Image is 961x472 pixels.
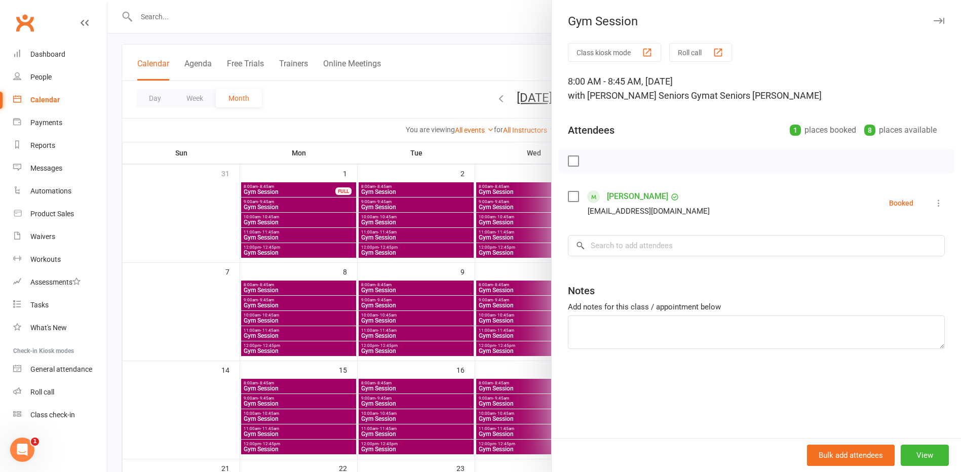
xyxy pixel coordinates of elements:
[13,358,107,381] a: General attendance kiosk mode
[30,388,54,396] div: Roll call
[13,271,107,294] a: Assessments
[13,203,107,225] a: Product Sales
[669,43,732,62] button: Roll call
[13,89,107,111] a: Calendar
[568,301,945,313] div: Add notes for this class / appointment below
[30,141,55,149] div: Reports
[889,200,913,207] div: Booked
[30,210,74,218] div: Product Sales
[568,74,945,103] div: 8:00 AM - 8:45 AM, [DATE]
[30,411,75,419] div: Class check-in
[568,123,614,137] div: Attendees
[607,188,668,205] a: [PERSON_NAME]
[13,225,107,248] a: Waivers
[568,90,710,101] span: with [PERSON_NAME] Seniors Gym
[710,90,822,101] span: at Seniors [PERSON_NAME]
[13,43,107,66] a: Dashboard
[30,119,62,127] div: Payments
[13,157,107,180] a: Messages
[790,125,801,136] div: 1
[30,164,62,172] div: Messages
[568,43,661,62] button: Class kiosk mode
[30,301,49,309] div: Tasks
[568,235,945,256] input: Search to add attendees
[588,205,710,218] div: [EMAIL_ADDRESS][DOMAIN_NAME]
[901,445,949,466] button: View
[13,66,107,89] a: People
[864,123,937,137] div: places available
[13,294,107,317] a: Tasks
[30,278,81,286] div: Assessments
[13,134,107,157] a: Reports
[30,96,60,104] div: Calendar
[30,232,55,241] div: Waivers
[13,381,107,404] a: Roll call
[31,438,39,446] span: 1
[30,324,67,332] div: What's New
[30,50,65,58] div: Dashboard
[568,284,595,298] div: Notes
[30,255,61,263] div: Workouts
[552,14,961,28] div: Gym Session
[13,248,107,271] a: Workouts
[864,125,875,136] div: 8
[13,111,107,134] a: Payments
[13,180,107,203] a: Automations
[30,365,92,373] div: General attendance
[13,404,107,426] a: Class kiosk mode
[30,73,52,81] div: People
[790,123,856,137] div: places booked
[30,187,71,195] div: Automations
[807,445,895,466] button: Bulk add attendees
[10,438,34,462] iframe: Intercom live chat
[13,317,107,339] a: What's New
[12,10,37,35] a: Clubworx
